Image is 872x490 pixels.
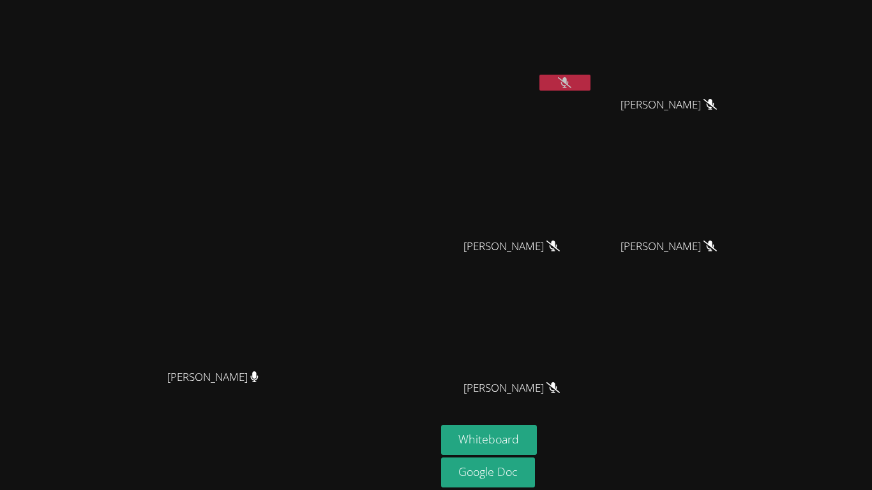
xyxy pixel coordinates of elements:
[441,425,537,455] button: Whiteboard
[441,457,536,487] a: Google Doc
[167,368,259,387] span: [PERSON_NAME]
[463,379,560,397] span: [PERSON_NAME]
[463,237,560,256] span: [PERSON_NAME]
[620,237,717,256] span: [PERSON_NAME]
[620,96,717,114] span: [PERSON_NAME]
